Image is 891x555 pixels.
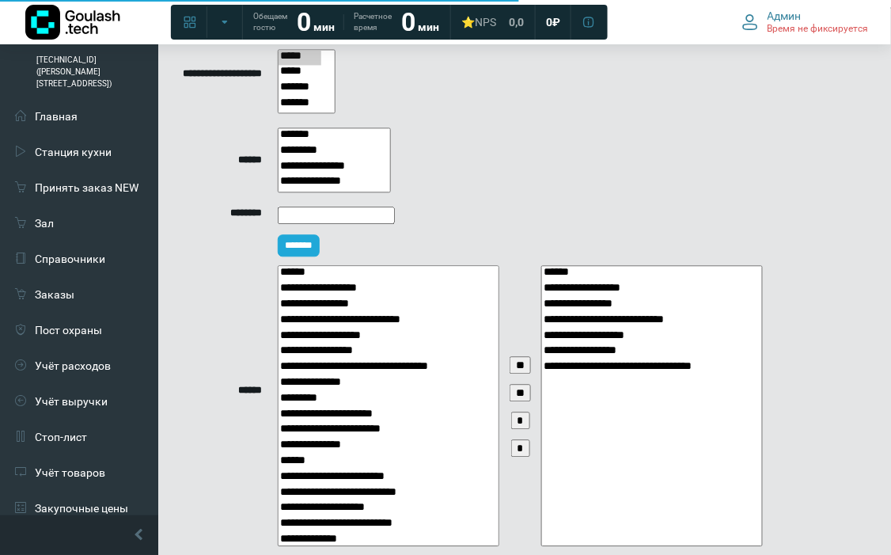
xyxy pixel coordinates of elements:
a: Обещаем гостю 0 мин Расчетное время 0 мин [244,8,449,36]
span: Расчетное время [354,11,392,33]
span: Обещаем гостю [253,11,287,33]
span: Время не фиксируется [768,23,869,36]
a: ⭐NPS 0,0 [452,8,533,36]
strong: 0 [297,7,311,37]
div: ⭐ [461,15,496,29]
span: Админ [768,9,802,23]
button: Админ Время не фиксируется [733,6,878,39]
span: мин [418,21,439,33]
span: NPS [475,16,496,29]
span: 0,0 [509,15,524,29]
span: 0 [546,15,552,29]
span: ₽ [552,15,560,29]
strong: 0 [401,7,415,37]
a: 0 ₽ [536,8,570,36]
span: мин [313,21,335,33]
img: Логотип компании Goulash.tech [25,5,120,40]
